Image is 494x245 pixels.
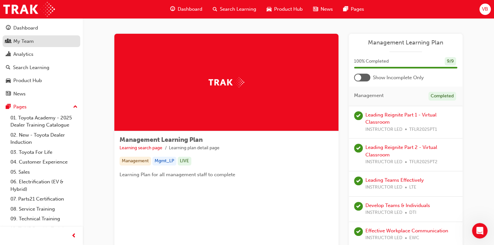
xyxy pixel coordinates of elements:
a: 05. Sales [8,167,80,177]
span: News [321,6,333,13]
a: Learning search page [120,145,162,151]
span: car-icon [267,5,272,13]
div: Pages [13,103,27,111]
button: Pages [3,101,80,113]
span: Learning Plan for all management staff to complete [120,172,235,178]
div: Product Hub [13,77,42,84]
span: learningRecordVerb_ATTEND-icon [354,111,363,120]
a: 03. Toyota For Life [8,147,80,157]
span: car-icon [6,78,11,84]
span: search-icon [213,5,217,13]
a: Effective Workplace Communication [365,228,448,234]
span: news-icon [313,5,318,13]
a: 07. Parts21 Certification [8,194,80,204]
span: Search Learning [220,6,256,13]
a: 06. Electrification (EV & Hybrid) [8,177,80,194]
span: guage-icon [170,5,175,13]
span: INSTRUCTOR LED [365,126,402,133]
span: people-icon [6,39,11,44]
a: 04. Customer Experience [8,157,80,167]
span: prev-icon [71,232,76,240]
a: Product Hub [3,75,80,87]
a: Leading Teams Effectively [365,177,424,183]
a: 02. New - Toyota Dealer Induction [8,130,80,147]
a: 01. Toyota Academy - 2025 Dealer Training Catalogue [8,113,80,130]
div: Analytics [13,51,33,58]
a: My Team [3,35,80,47]
a: Leading Reignite Part 2 - Virtual Classroom [365,144,437,158]
span: INSTRUCTOR LED [365,209,402,216]
a: Dashboard [3,22,80,34]
img: Trak [209,77,244,87]
div: LIVE [178,157,191,165]
span: LTE [409,184,416,191]
iframe: Intercom live chat [472,223,488,239]
span: INSTRUCTOR LED [365,158,402,166]
img: Trak [3,2,55,17]
a: search-iconSearch Learning [208,3,261,16]
span: learningRecordVerb_ATTEND-icon [354,227,363,236]
a: 08. Service Training [8,204,80,214]
a: guage-iconDashboard [165,3,208,16]
span: Dashboard [178,6,202,13]
span: learningRecordVerb_ATTEND-icon [354,202,363,211]
span: Product Hub [274,6,303,13]
a: 09. Technical Training [8,214,80,224]
span: INSTRUCTOR LED [365,184,402,191]
div: Completed [428,92,456,101]
a: news-iconNews [308,3,338,16]
a: Analytics [3,48,80,60]
span: TFLR2025PT1 [409,126,437,133]
a: Leading Reignite Part 1 - Virtual Classroom [365,112,437,125]
div: Management [120,157,151,165]
span: VB [482,6,488,13]
div: My Team [13,38,34,45]
a: Management Learning Plan [354,39,457,46]
span: learningRecordVerb_ATTEND-icon [354,144,363,153]
span: EWC [409,234,419,242]
a: Search Learning [3,62,80,74]
span: pages-icon [343,5,348,13]
div: 9 / 9 [445,57,456,66]
span: INSTRUCTOR LED [365,234,402,242]
span: news-icon [6,91,11,97]
span: chart-icon [6,52,11,57]
a: car-iconProduct Hub [261,3,308,16]
span: Management [354,92,384,99]
div: Mgmt_LP [152,157,176,165]
span: search-icon [6,65,10,71]
span: Management Learning Plan [120,136,203,143]
span: pages-icon [6,104,11,110]
span: TFLR2025PT2 [409,158,437,166]
span: guage-icon [6,25,11,31]
span: up-icon [73,103,78,111]
span: 100 % Completed [354,58,389,65]
span: Pages [351,6,364,13]
span: DTI [409,209,416,216]
button: DashboardMy TeamAnalyticsSearch LearningProduct HubNews [3,21,80,101]
li: Learning plan detail page [169,144,220,152]
a: pages-iconPages [338,3,369,16]
div: Search Learning [13,64,49,71]
span: learningRecordVerb_ATTEND-icon [354,177,363,185]
span: Show Incomplete Only [373,74,424,81]
a: Develop Teams & Individuals [365,202,430,208]
a: News [3,88,80,100]
button: VB [479,4,491,15]
div: News [13,90,26,98]
a: 10. TUNE Rev-Up Training [8,224,80,234]
div: Dashboard [13,24,38,32]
